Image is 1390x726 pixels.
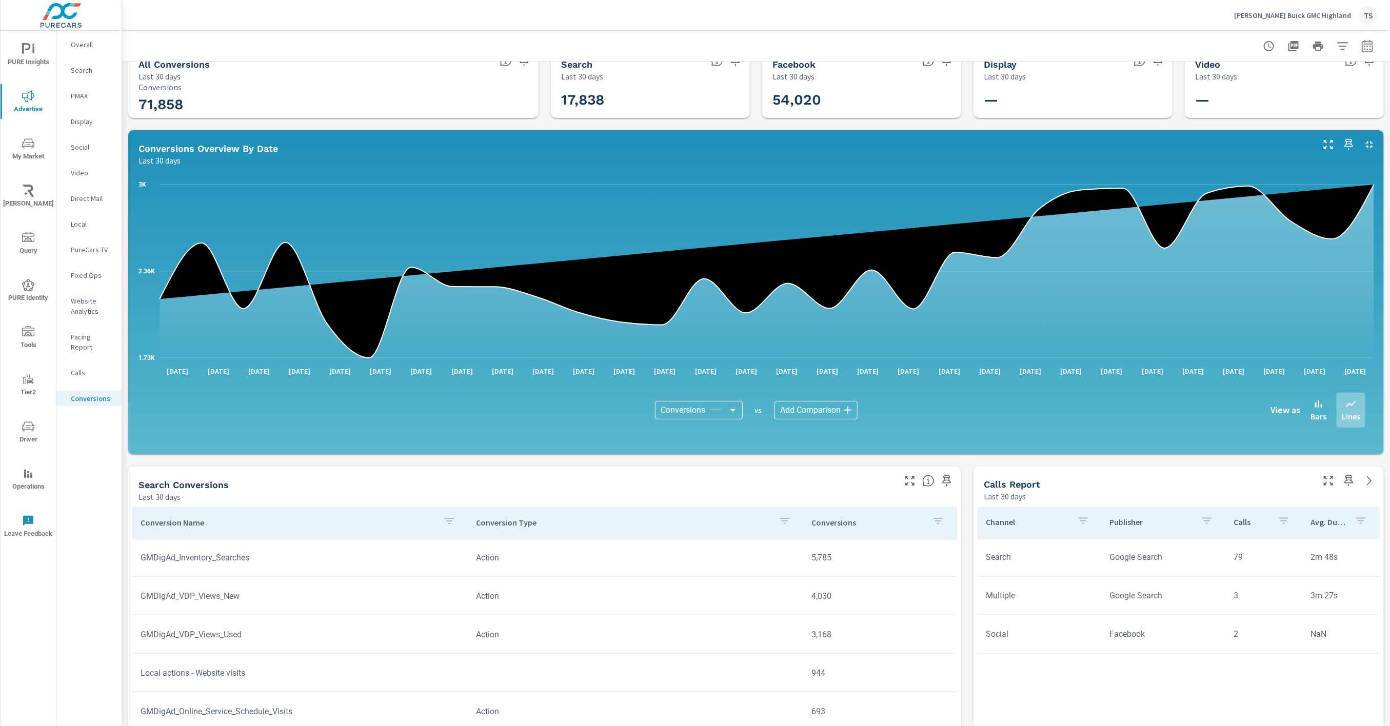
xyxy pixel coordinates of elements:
td: 79 [1225,544,1302,570]
p: [DATE] [160,366,195,376]
p: PureCars TV [71,245,113,255]
td: 3,168 [803,621,957,647]
div: Add Comparison [775,401,858,419]
span: Save this to your personalized report [939,473,955,489]
h5: Display [984,59,1017,70]
td: Facebook [1102,621,1226,647]
h3: — [984,91,1162,109]
div: PMAX [56,88,122,104]
h5: Calls Report [984,479,1040,490]
p: [DATE] [363,366,399,376]
span: Search Conversions include Actions, Leads and Unmapped Conversions [922,475,935,487]
td: 2 [1225,621,1302,647]
p: Conversions [138,83,528,92]
div: Local [56,216,122,232]
p: [DATE] [404,366,440,376]
td: Multiple [978,582,1102,609]
p: Local [71,219,113,229]
p: [DATE] [201,366,236,376]
h5: Facebook [772,59,816,70]
td: Social [978,621,1102,647]
div: Fixed Ops [56,268,122,283]
p: Last 30 days [138,154,181,167]
button: Minimize Widget [1361,136,1378,153]
span: PURE Identity [4,279,53,304]
text: 2.36K [138,268,155,275]
td: NaN [1302,621,1379,647]
p: Last 30 days [1195,70,1237,83]
p: [DATE] [891,366,927,376]
p: [DATE] [850,366,886,376]
p: Avg. Duration [1310,517,1346,528]
p: Overall [71,39,113,50]
span: Driver [4,420,53,446]
button: Apply Filters [1333,36,1353,56]
p: [DATE] [1012,366,1048,376]
p: Last 30 days [138,491,181,503]
td: 3 [1225,582,1302,609]
p: Search [71,65,113,75]
p: Direct Mail [71,193,113,204]
span: Save this to your personalized report [1341,136,1357,153]
p: Channel [986,517,1069,528]
div: Social [56,139,122,155]
button: Make Fullscreen [1320,473,1337,489]
h3: 17,838 [561,91,740,109]
button: "Export Report to PDF" [1283,36,1304,56]
p: [DATE] [1135,366,1170,376]
td: GMDigAd_VDP_Views_New [132,582,468,609]
span: Operations [4,468,53,493]
p: [DATE] [769,366,805,376]
td: 3m 27s [1302,582,1379,609]
td: GMDigAd_Online_Service_Schedule_Visits [132,698,468,724]
td: 693 [803,698,957,724]
p: Pacing Report [71,332,113,352]
div: Conversions [655,401,743,419]
a: See more details in report [1361,473,1378,489]
div: Display [56,114,122,129]
p: [DATE] [809,366,845,376]
div: Overall [56,37,122,52]
p: [DATE] [322,366,358,376]
p: [DATE] [728,366,764,376]
p: [DATE] [972,366,1008,376]
h5: Search Conversions [138,479,229,490]
td: 4,030 [803,582,957,609]
span: Query [4,232,53,257]
p: Display [71,116,113,127]
p: Calls [71,368,113,378]
p: Last 30 days [561,70,603,83]
p: [DATE] [444,366,480,376]
h5: Video [1195,59,1220,70]
p: [DATE] [282,366,317,376]
td: GMDigAd_VDP_Views_Used [132,621,468,647]
p: [DATE] [1054,366,1089,376]
div: Direct Mail [56,191,122,206]
p: [DATE] [606,366,642,376]
p: [DATE] [931,366,967,376]
text: 1.73K [138,354,155,361]
div: PureCars TV [56,242,122,257]
text: 3K [138,181,146,188]
div: TS [1359,6,1378,25]
p: [DATE] [1297,366,1333,376]
span: Conversions [661,405,706,415]
div: nav menu [1,31,56,550]
p: Website Analytics [71,296,113,316]
h3: 71,858 [138,96,528,113]
button: Make Fullscreen [1320,136,1337,153]
td: 5,785 [803,544,957,570]
p: Conversion Name [141,517,435,528]
td: Local actions - Website visits [132,659,468,685]
p: [DATE] [688,366,724,376]
p: [DATE] [647,366,683,376]
h5: Search [561,59,592,70]
p: [DATE] [1094,366,1130,376]
p: Lines [1342,410,1360,422]
button: Make Fullscreen [902,473,918,489]
div: Website Analytics [56,293,122,319]
div: Pacing Report [56,329,122,355]
p: PMAX [71,91,113,101]
td: Search [978,544,1102,570]
p: Conversion Type [476,517,770,528]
